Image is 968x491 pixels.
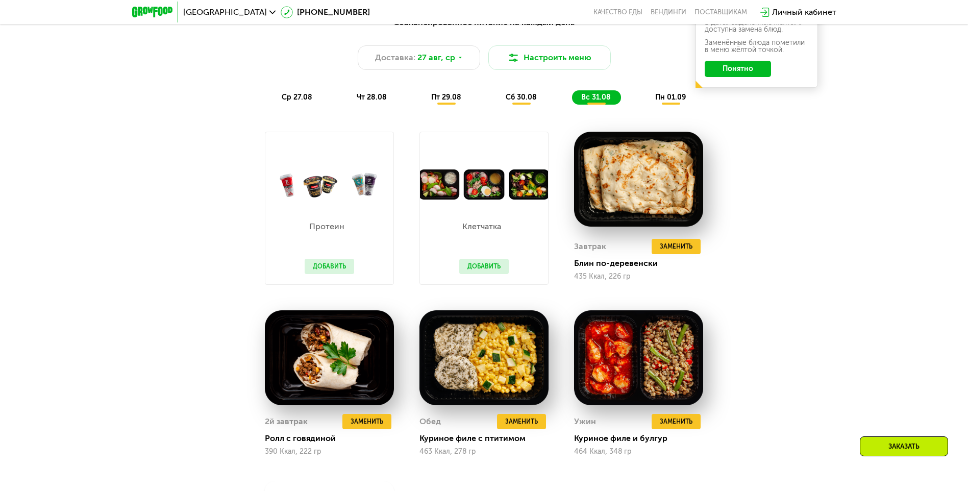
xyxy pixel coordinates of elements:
span: ср 27.08 [282,93,312,102]
div: 464 Ккал, 348 гр [574,448,703,456]
div: Заменённые блюда пометили в меню жёлтой точкой. [705,39,809,54]
button: Заменить [497,414,546,429]
span: Заменить [351,416,383,427]
span: [GEOGRAPHIC_DATA] [183,8,267,16]
span: 27 авг, ср [417,52,455,64]
span: вс 31.08 [581,93,611,102]
div: 2й завтрак [265,414,308,429]
a: Качество еды [593,8,642,16]
button: Заменить [652,414,701,429]
div: Блин по-деревенски [574,258,711,268]
div: В даты, выделенные желтым, доступна замена блюд. [705,19,809,33]
button: Понятно [705,61,771,77]
div: 390 Ккал, 222 гр [265,448,394,456]
span: Заменить [660,241,692,252]
div: Куриное филе с птитимом [419,433,557,444]
span: чт 28.08 [357,93,387,102]
div: Завтрак [574,239,606,254]
div: поставщикам [694,8,747,16]
button: Добавить [459,259,509,274]
span: Заменить [505,416,538,427]
span: пт 29.08 [431,93,461,102]
div: 463 Ккал, 278 гр [419,448,549,456]
div: Ролл с говядиной [265,433,402,444]
div: Ужин [574,414,596,429]
span: Доставка: [375,52,415,64]
span: сб 30.08 [506,93,537,102]
button: Добавить [305,259,354,274]
div: Личный кабинет [772,6,836,18]
p: Клетчатка [459,223,504,231]
div: Заказать [860,436,948,456]
button: Заменить [342,414,391,429]
p: Протеин [305,223,349,231]
a: Вендинги [651,8,686,16]
div: 435 Ккал, 226 гр [574,273,703,281]
span: Заменить [660,416,692,427]
span: пн 01.09 [655,93,686,102]
a: [PHONE_NUMBER] [281,6,370,18]
div: Обед [419,414,441,429]
div: Куриное филе и булгур [574,433,711,444]
button: Настроить меню [488,45,611,70]
button: Заменить [652,239,701,254]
